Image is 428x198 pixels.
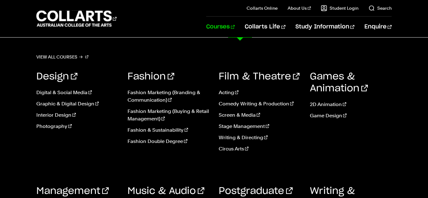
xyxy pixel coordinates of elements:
[36,53,88,61] a: View all courses
[128,126,209,134] a: Fashion & Sustainability
[219,111,300,119] a: Screen & Media
[36,111,118,119] a: Interior Design
[219,186,293,196] a: Postgraduate
[321,5,358,11] a: Student Login
[310,112,392,119] a: Game Design
[36,72,77,81] a: Design
[310,72,368,93] a: Games & Animation
[310,101,392,108] a: 2D Animation
[219,89,300,96] a: Acting
[219,145,300,153] a: Circus Arts
[219,123,300,130] a: Stage Management
[288,5,311,11] a: About Us
[364,17,392,37] a: Enquire
[128,89,209,104] a: Fashion Marketing (Branding & Communication)
[219,100,300,108] a: Comedy Writing & Production
[245,17,285,37] a: Collarts Life
[36,100,118,108] a: Graphic & Digital Design
[36,89,118,96] a: Digital & Social Media
[295,17,354,37] a: Study Information
[36,10,117,28] div: Go to homepage
[36,123,118,130] a: Photography
[128,108,209,123] a: Fashion Marketing (Buying & Retail Management)
[368,5,392,11] a: Search
[206,17,235,37] a: Courses
[219,134,300,141] a: Writing & Directing
[247,5,278,11] a: Collarts Online
[128,138,209,145] a: Fashion Double Degree
[128,186,204,196] a: Music & Audio
[128,72,174,81] a: Fashion
[219,72,300,81] a: Film & Theatre
[36,186,109,196] a: Management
